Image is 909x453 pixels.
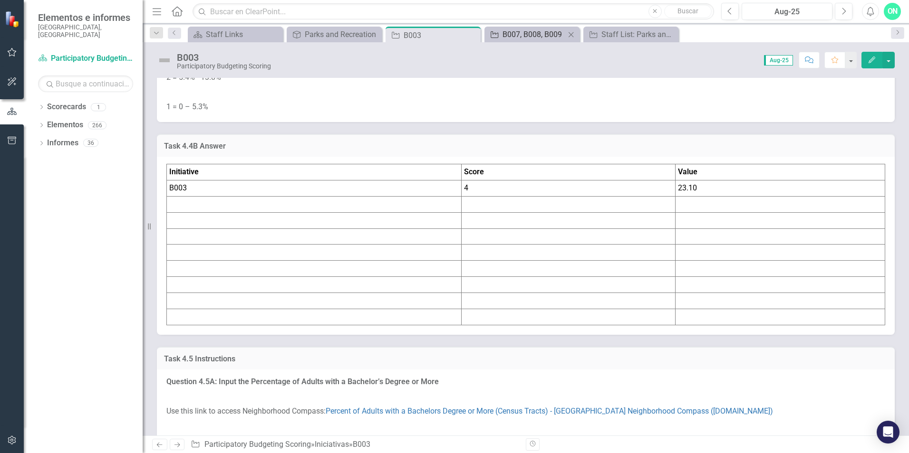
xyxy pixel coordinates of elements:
[742,3,832,20] button: Aug-25
[166,404,885,419] p: Use this link to access Neighborhood Compass:
[177,52,271,63] div: B003
[193,3,714,20] input: Buscar en ClearPoint...
[164,142,888,151] h3: Task 4.4B Answer
[191,439,519,450] div: » »
[164,355,888,363] h3: Task 4.5 Instructions
[190,28,280,40] a: Staff Links
[764,55,793,66] span: Aug-25
[745,6,829,18] div: Aug-25
[404,29,478,41] div: B003
[38,12,133,23] span: Elementos e informes
[677,7,698,15] span: Buscar
[601,28,676,40] div: Staff List: Parks and Recreation (Spanish)
[353,440,370,449] div: B003
[326,406,773,415] a: Percent of Adults with a Bachelors Degree or More (Census Tracts) - [GEOGRAPHIC_DATA] Neighborhoo...
[157,53,172,68] img: Not Defined
[204,440,311,449] a: Participatory Budgeting Scoring
[47,120,83,131] a: Elementos
[5,11,21,28] img: ClearPoint Strategy
[167,180,462,197] td: B003
[177,63,271,70] div: Participatory Budgeting Scoring
[461,180,675,197] td: 4
[464,167,484,176] strong: Score
[487,28,565,40] a: B007, B008, B009
[91,103,106,111] div: 1
[678,167,697,176] strong: Value
[166,100,885,113] p: 1 = 0 – 5.3%
[315,440,349,449] a: Iniciativas
[206,28,280,40] div: Staff Links
[166,70,885,85] p: 2 = 5.4% - 13.8%
[503,28,565,40] div: B007, B008, B009
[675,180,885,197] td: 23.10
[38,23,133,39] small: [GEOGRAPHIC_DATA], [GEOGRAPHIC_DATA]
[169,167,199,176] strong: Initiative
[47,102,86,113] a: Scorecards
[47,138,78,149] a: Informes
[83,139,98,147] div: 36
[166,377,439,386] strong: Question 4.5A: Input the Percentage of Adults with a Bachelor’s Degree or More
[877,421,899,444] div: Open Intercom Messenger
[38,53,133,64] a: Participatory Budgeting Scoring
[305,28,379,40] div: Parks and Recreation
[586,28,676,40] a: Staff List: Parks and Recreation (Spanish)
[289,28,379,40] a: Parks and Recreation
[664,5,712,18] button: Buscar
[38,75,133,92] input: Busque a continuación...
[884,3,901,20] button: ON
[88,121,106,129] div: 266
